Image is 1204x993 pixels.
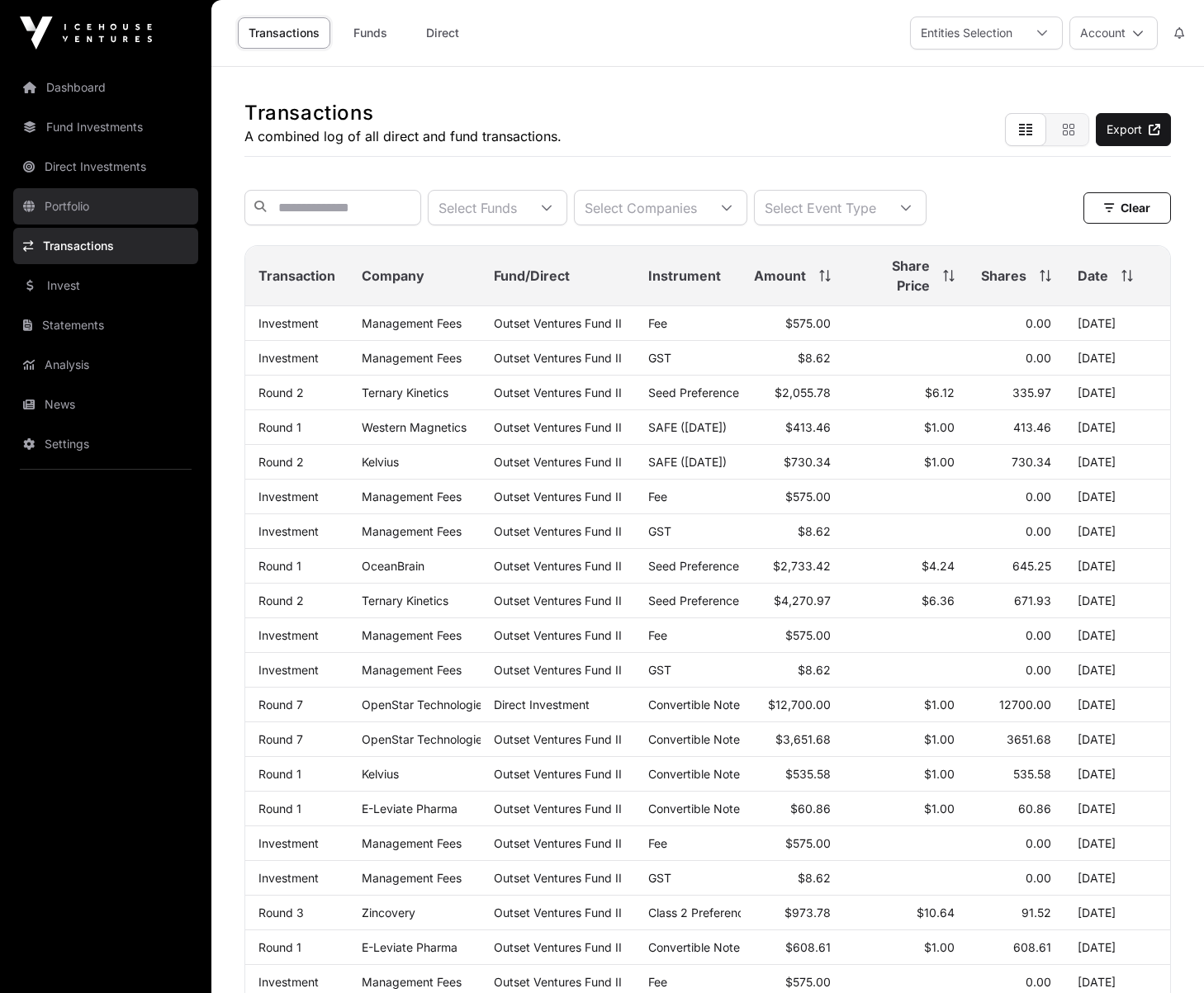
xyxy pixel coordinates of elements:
p: Management Fees [362,975,467,989]
a: Direct [410,17,476,49]
a: E-Leviate Pharma [362,940,457,954]
span: Instrument [648,266,721,286]
h1: Transactions [244,100,562,126]
span: SAFE ([DATE]) [648,420,727,434]
a: Outset Ventures Fund II [494,871,622,885]
td: [DATE] [1064,861,1170,896]
span: 0.00 [1026,628,1051,642]
span: GST [648,351,671,365]
span: 0.00 [1026,316,1051,330]
a: Outset Ventures Fund II [494,732,622,746]
td: $535.58 [741,757,844,792]
a: Outset Ventures Fund II [494,385,622,400]
span: Class 2 Preference Shares [648,906,791,920]
a: Outset Ventures Fund II [494,940,622,954]
a: Outset Ventures Fund II [494,455,622,469]
td: [DATE] [1064,341,1170,376]
span: GST [648,663,671,677]
a: Round 2 [258,455,304,469]
a: Analysis [13,347,198,383]
a: Outset Ventures Fund II [494,801,622,816]
p: Management Fees [362,316,467,330]
span: Fund/Direct [494,266,570,286]
td: $12,700.00 [741,688,844,722]
span: $1.00 [924,767,955,781]
span: Transaction [258,266,335,286]
p: Management Fees [362,628,467,642]
a: Western Magnetics [362,420,467,434]
a: Ternary Kinetics [362,385,448,400]
p: A combined log of all direct and fund transactions. [244,126,562,146]
span: 91.52 [1022,906,1051,920]
a: Direct Investments [13,149,198,185]
a: Kelvius [362,455,399,469]
p: Management Fees [362,524,467,538]
td: [DATE] [1064,549,1170,584]
a: Funds [337,17,403,49]
a: E-Leviate Pharma [362,801,457,816]
span: 0.00 [1026,663,1051,677]
span: Convertible Note ([DATE]) [648,697,789,712]
span: Seed Preference Shares [648,593,780,608]
a: Outset Ventures Fund II [494,316,622,330]
p: Management Fees [362,351,467,365]
a: Round 3 [258,906,304,920]
td: [DATE] [1064,306,1170,341]
a: Outset Ventures Fund II [494,628,622,642]
td: $413.46 [741,410,844,445]
td: [DATE] [1064,826,1170,861]
td: [DATE] [1064,480,1170,514]
span: 671.93 [1014,593,1051,608]
span: Date [1078,266,1108,286]
a: Round 1 [258,940,301,954]
span: Company [362,266,424,286]
td: [DATE] [1064,584,1170,618]
td: $973.78 [741,896,844,930]
span: $1.00 [924,940,955,954]
td: [DATE] [1064,930,1170,965]
a: Round 1 [258,767,301,781]
td: [DATE] [1064,792,1170,826]
span: $6.12 [925,385,955,400]
p: Management Fees [362,489,467,504]
span: GST [648,524,671,538]
a: Settings [13,426,198,462]
span: $1.00 [924,801,955,816]
a: Outset Ventures Fund II [494,836,622,850]
span: Shares [981,266,1026,286]
span: SAFE ([DATE]) [648,455,727,469]
a: Investment [258,628,319,642]
td: [DATE] [1064,514,1170,549]
a: Outset Ventures Fund II [494,351,622,365]
span: $1.00 [924,732,955,746]
span: Seed Preference Shares [648,559,780,573]
a: Investment [258,489,319,504]
a: Round 1 [258,559,301,573]
a: Outset Ventures Fund II [494,559,622,573]
span: 335.97 [1012,385,1051,400]
div: Entities Selection [911,17,1022,49]
span: 0.00 [1026,975,1051,989]
a: Outset Ventures Fund II [494,663,622,677]
a: OpenStar Technologies [362,697,488,712]
td: [DATE] [1064,376,1170,410]
span: 413.46 [1013,420,1051,434]
span: 0.00 [1026,524,1051,538]
td: $575.00 [741,480,844,514]
a: Round 2 [258,593,304,608]
span: Fee [648,975,667,989]
td: [DATE] [1064,757,1170,792]
td: $575.00 [741,826,844,861]
span: $6.36 [922,593,955,608]
iframe: Chat Widget [1121,914,1204,993]
span: $1.00 [924,455,955,469]
a: Round 7 [258,697,303,712]
span: Amount [754,266,806,286]
span: Seed Preference Shares [648,385,780,400]
a: Outset Ventures Fund II [494,906,622,920]
span: Fee [648,628,667,642]
td: $575.00 [741,618,844,653]
a: Investment [258,524,319,538]
a: Outset Ventures Fund II [494,489,622,504]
